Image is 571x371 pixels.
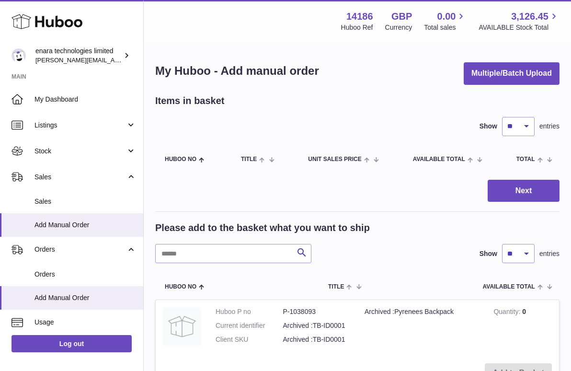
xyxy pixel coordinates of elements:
dd: Archived :TB-ID0001 [283,321,351,330]
a: 0.00 Total sales [424,10,467,32]
span: Title [328,284,344,290]
span: Orders [34,270,136,279]
strong: 14186 [346,10,373,23]
span: Orders [34,245,126,254]
span: Total sales [424,23,467,32]
span: entries [539,249,560,258]
span: Listings [34,121,126,130]
span: Huboo no [165,156,196,162]
strong: Quantity [493,308,522,318]
label: Show [480,122,497,131]
strong: GBP [391,10,412,23]
div: Currency [385,23,412,32]
h1: My Huboo - Add manual order [155,63,319,79]
span: Huboo no [165,284,196,290]
button: Next [488,180,560,202]
span: Sales [34,173,126,182]
dt: Current identifier [216,321,283,330]
span: 3,126.45 [511,10,548,23]
span: AVAILABLE Total [483,284,535,290]
button: Multiple/Batch Upload [464,62,560,85]
dd: Archived :TB-ID0001 [283,335,351,344]
dt: Client SKU [216,335,283,344]
span: Total [516,156,535,162]
span: AVAILABLE Stock Total [479,23,560,32]
h2: Items in basket [155,94,225,107]
span: Stock [34,147,126,156]
dt: Huboo P no [216,307,283,316]
img: Dee@enara.co [11,48,26,63]
h2: Please add to the basket what you want to ship [155,221,370,234]
a: 3,126.45 AVAILABLE Stock Total [479,10,560,32]
div: Huboo Ref [341,23,373,32]
span: [PERSON_NAME][EMAIL_ADDRESS][DOMAIN_NAME] [35,56,192,64]
img: Archived :Pyrenees Backpack [163,307,201,346]
label: Show [480,249,497,258]
span: 0.00 [437,10,456,23]
dd: P-1038093 [283,307,351,316]
span: Usage [34,318,136,327]
span: Title [241,156,257,162]
span: My Dashboard [34,95,136,104]
div: enara technologies limited [35,46,122,65]
span: Unit Sales Price [308,156,361,162]
span: entries [539,122,560,131]
span: Add Manual Order [34,293,136,302]
span: Sales [34,197,136,206]
a: Log out [11,335,132,352]
span: Add Manual Order [34,220,136,230]
td: 0 [486,300,559,356]
span: AVAILABLE Total [413,156,465,162]
td: Archived :Pyrenees Backpack [357,300,486,356]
